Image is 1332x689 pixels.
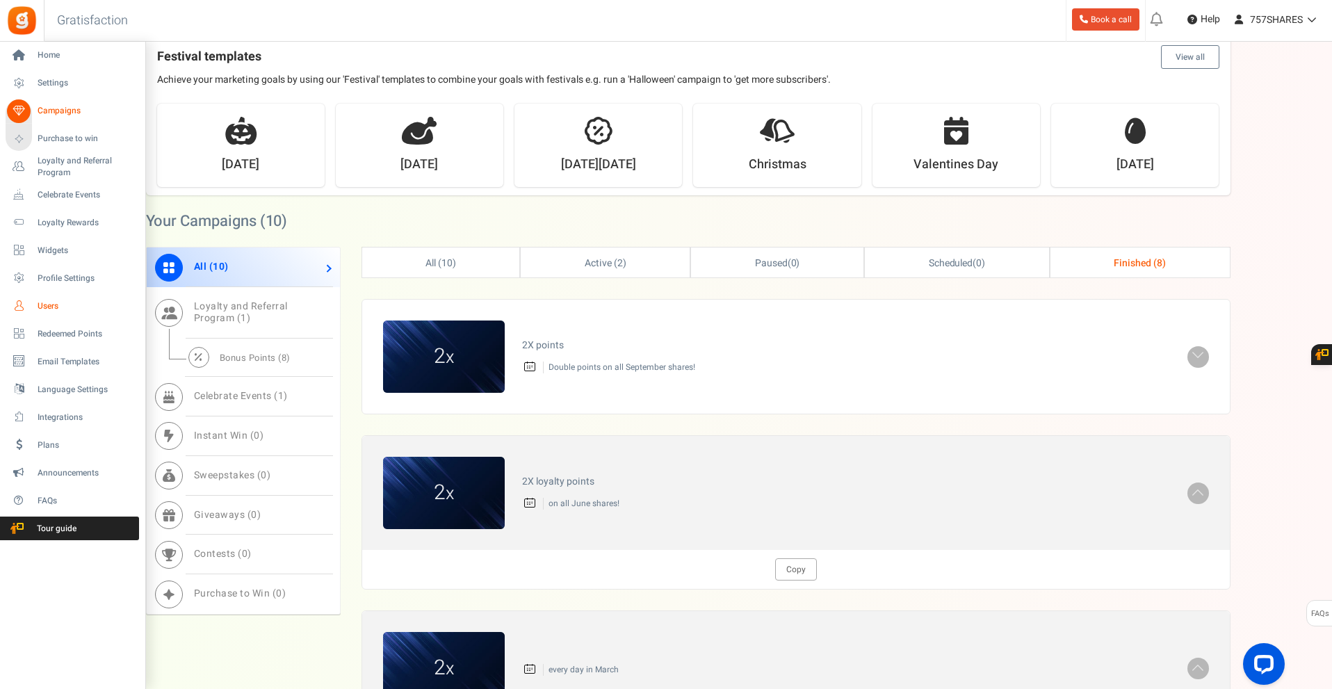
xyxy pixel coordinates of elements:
small: x [446,480,454,507]
span: Celebrate Events [38,189,135,201]
span: Profile Settings [38,273,135,284]
a: Widgets [6,238,139,262]
a: Integrations [6,405,139,429]
span: Giveaways ( ) [194,508,261,522]
span: 0 [254,428,260,443]
span: Paused [755,256,788,270]
small: x [446,656,454,682]
a: Announcements [6,461,139,485]
a: Home [6,44,139,67]
a: Copy [775,558,817,581]
a: Redeemed Points [6,322,139,346]
span: 757SHARES [1250,13,1303,27]
span: 0 [261,468,267,483]
h4: Festival templates [157,45,1219,69]
h2: Your Campaigns ( ) [146,214,288,228]
strong: [DATE] [400,156,438,174]
a: Email Templates [6,350,139,373]
p: every day in March [543,664,1170,676]
a: Purchase to win [6,127,139,151]
span: Announcements [38,467,135,479]
span: 8 [282,351,287,364]
span: 0 [976,256,982,270]
a: Campaigns [6,99,139,123]
span: Redeemed Points [38,328,135,340]
span: Language Settings [38,384,135,396]
span: ( ) [929,256,985,270]
span: 0 [251,508,257,522]
span: Loyalty and Referral Program [38,155,139,179]
a: Help [1182,8,1226,31]
span: 1 [278,389,284,403]
img: Gratisfaction [6,5,38,36]
span: Finished ( ) [1114,256,1165,270]
a: Settings [6,72,139,95]
span: 8 [1157,256,1162,270]
span: Instant Win ( ) [194,428,264,443]
a: Plans [6,433,139,457]
span: 10 [441,256,453,270]
span: Contests ( ) [194,546,252,561]
span: Integrations [38,412,135,423]
p: Double points on all September shares! [543,362,1170,373]
h3: Gratisfaction [42,7,143,35]
span: Settings [38,77,135,89]
span: FAQs [1310,601,1329,627]
span: 1 [241,311,247,325]
span: Loyalty and Referral Program ( ) [194,299,288,325]
span: Loyalty Rewards [38,217,135,229]
span: 0 [276,586,282,601]
a: Loyalty and Referral Program [6,155,139,179]
span: Users [38,300,135,312]
figcaption: 2 [383,654,505,683]
h4: 2X points [522,340,1170,350]
span: 10 [266,210,282,232]
figcaption: 2 [383,342,505,372]
span: Tour guide [6,523,104,535]
span: 0 [791,256,797,270]
span: Help [1197,13,1220,26]
span: All ( ) [194,259,229,274]
p: on all June shares! [543,498,1170,510]
span: Sweepstakes ( ) [194,468,271,483]
span: ( ) [755,256,800,270]
span: Active ( ) [585,256,626,270]
strong: Valentines Day [913,156,998,174]
a: Profile Settings [6,266,139,290]
h4: 2X loyalty points [522,476,1170,487]
span: Widgets [38,245,135,257]
span: Email Templates [38,356,135,368]
span: Home [38,49,135,61]
span: Plans [38,439,135,451]
small: x [446,344,454,371]
a: Loyalty Rewards [6,211,139,234]
span: Purchase to win [38,133,135,145]
span: FAQs [38,495,135,507]
span: Celebrate Events ( ) [194,389,288,403]
figcaption: 2 [383,478,505,508]
span: 0 [242,546,248,561]
strong: [DATE][DATE] [561,156,636,174]
a: Users [6,294,139,318]
button: View all [1161,45,1219,69]
span: All ( ) [425,256,456,270]
p: Achieve your marketing goals by using our 'Festival' templates to combine your goals with festiva... [157,73,1219,87]
a: Book a call [1072,8,1139,31]
span: Bonus Points ( ) [220,351,291,364]
span: 10 [213,259,225,274]
span: Campaigns [38,105,135,117]
strong: [DATE] [222,156,259,174]
span: 2 [617,256,623,270]
strong: Christmas [749,156,806,174]
span: Purchase to Win ( ) [194,586,286,601]
span: Scheduled [929,256,973,270]
strong: [DATE] [1116,156,1154,174]
a: Celebrate Events [6,183,139,206]
a: Language Settings [6,378,139,401]
a: FAQs [6,489,139,512]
